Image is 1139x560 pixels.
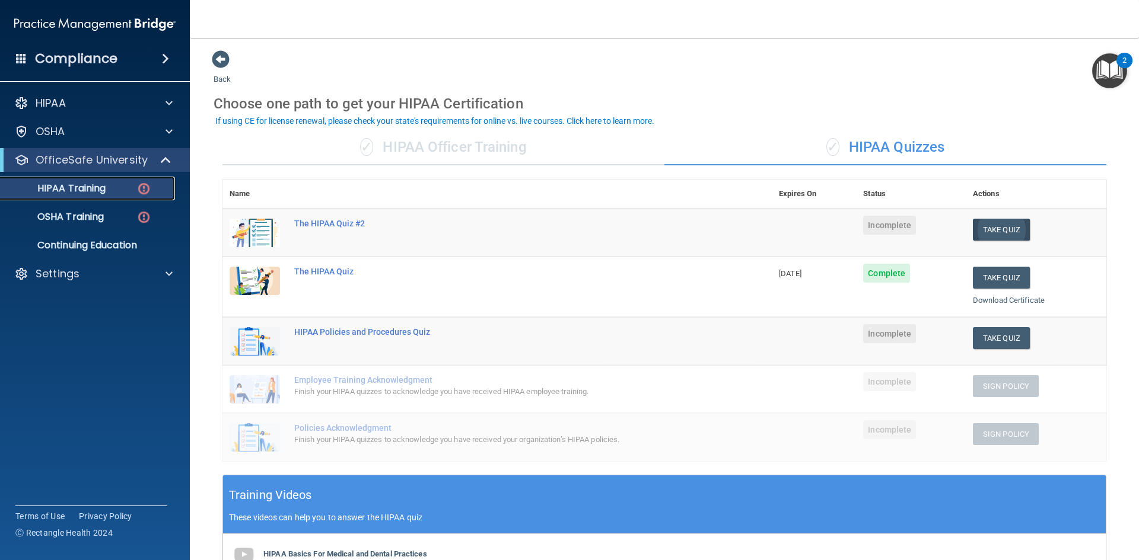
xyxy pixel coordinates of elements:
[14,124,173,139] a: OSHA
[863,372,916,391] span: Incomplete
[214,115,656,127] button: If using CE for license renewal, please check your state's requirements for online vs. live cours...
[863,324,916,343] span: Incomplete
[214,60,231,84] a: Back
[136,181,151,196] img: danger-circle.6113f641.png
[1092,53,1127,88] button: Open Resource Center, 2 new notifications
[973,267,1030,289] button: Take Quiz
[966,180,1106,209] th: Actions
[36,96,66,110] p: HIPAA
[294,433,712,447] div: Finish your HIPAA quizzes to acknowledge you have received your organization’s HIPAA policies.
[294,385,712,399] div: Finish your HIPAA quizzes to acknowledge you have received HIPAA employee training.
[14,153,172,167] a: OfficeSafe University
[15,510,65,522] a: Terms of Use
[263,549,427,558] b: HIPAA Basics For Medical and Dental Practices
[1122,60,1127,76] div: 2
[136,210,151,225] img: danger-circle.6113f641.png
[35,50,117,67] h4: Compliance
[8,211,104,223] p: OSHA Training
[973,375,1039,397] button: Sign Policy
[973,219,1030,241] button: Take Quiz
[294,219,712,228] div: The HIPAA Quiz #2
[294,327,712,337] div: HIPAA Policies and Procedures Quiz
[15,527,113,539] span: Ⓒ Rectangle Health 2024
[973,296,1045,305] a: Download Certificate
[229,513,1100,522] p: These videos can help you to answer the HIPAA quiz
[214,87,1115,121] div: Choose one path to get your HIPAA Certification
[8,183,106,194] p: HIPAA Training
[826,138,839,156] span: ✓
[973,423,1039,445] button: Sign Policy
[294,375,712,385] div: Employee Training Acknowledgment
[772,180,856,209] th: Expires On
[36,124,65,139] p: OSHA
[222,180,287,209] th: Name
[36,153,148,167] p: OfficeSafe University
[360,138,373,156] span: ✓
[863,264,910,283] span: Complete
[294,267,712,276] div: The HIPAA Quiz
[36,267,79,281] p: Settings
[229,485,312,505] h5: Training Videos
[779,269,801,278] span: [DATE]
[294,423,712,433] div: Policies Acknowledgment
[79,510,132,522] a: Privacy Policy
[863,420,916,439] span: Incomplete
[14,12,176,36] img: PMB logo
[856,180,966,209] th: Status
[215,117,654,125] div: If using CE for license renewal, please check your state's requirements for online vs. live cours...
[973,327,1030,349] button: Take Quiz
[14,96,173,110] a: HIPAA
[664,130,1106,165] div: HIPAA Quizzes
[222,130,664,165] div: HIPAA Officer Training
[8,239,170,251] p: Continuing Education
[14,267,173,281] a: Settings
[863,216,916,235] span: Incomplete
